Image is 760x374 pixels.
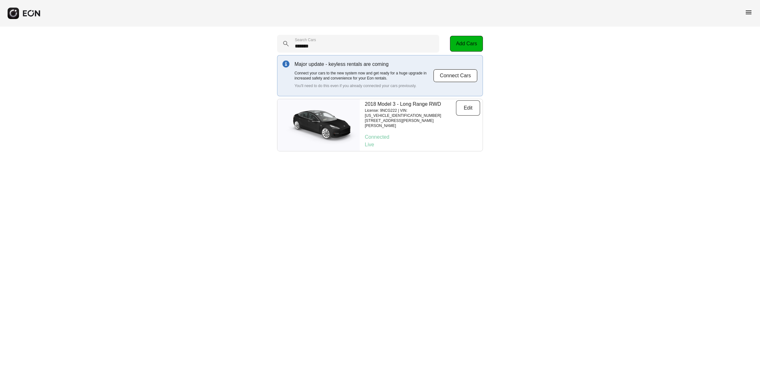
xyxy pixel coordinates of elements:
[294,83,433,88] p: You'll need to do this even if you already connected your cars previously.
[456,100,480,116] button: Edit
[365,108,456,118] p: License: 9NCG222 | VIN: [US_VEHICLE_IDENTIFICATION_NUMBER]
[365,100,456,108] p: 2018 Model 3 - Long Range RWD
[365,141,480,149] p: Live
[745,9,752,16] span: menu
[295,37,316,42] label: Search Cars
[450,36,483,52] button: Add Cars
[282,60,289,67] img: info
[294,60,433,68] p: Major update - keyless rentals are coming
[365,133,480,141] p: Connected
[277,105,360,146] img: car
[365,118,456,128] p: [STREET_ADDRESS][PERSON_NAME][PERSON_NAME]
[294,71,433,81] p: Connect your cars to the new system now and get ready for a huge upgrade in increased safety and ...
[433,69,478,82] button: Connect Cars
